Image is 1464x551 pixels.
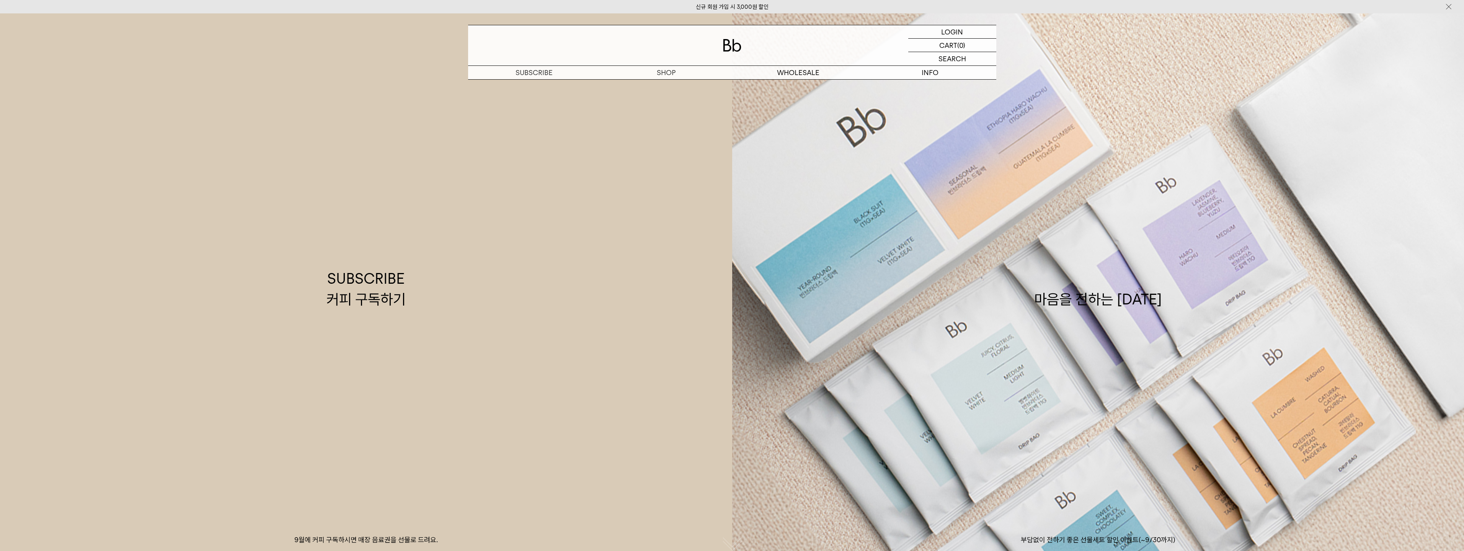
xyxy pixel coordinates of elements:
[732,66,864,79] p: WHOLESALE
[326,268,406,309] div: SUBSCRIBE 커피 구독하기
[941,25,963,38] p: LOGIN
[600,66,732,79] a: SHOP
[1034,268,1162,309] div: 마음을 전하는 [DATE]
[908,25,996,39] a: LOGIN
[939,39,957,52] p: CART
[957,39,965,52] p: (0)
[696,3,769,10] a: 신규 회원 가입 시 3,000원 할인
[864,66,996,79] p: INFO
[468,66,600,79] a: SUBSCRIBE
[938,52,966,65] p: SEARCH
[908,39,996,52] a: CART (0)
[723,39,741,52] img: 로고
